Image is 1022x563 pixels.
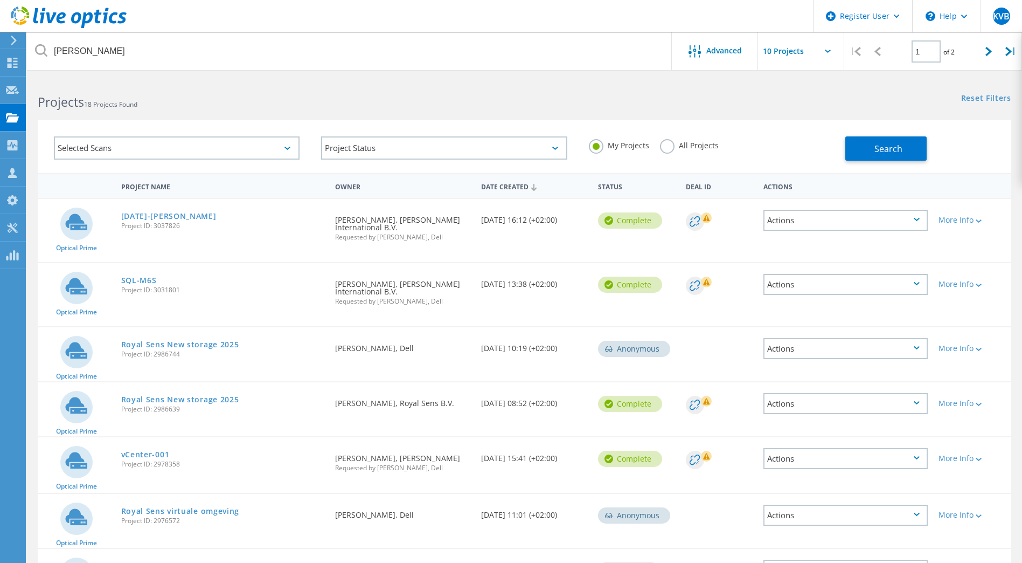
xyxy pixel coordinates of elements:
span: Requested by [PERSON_NAME], Dell [335,234,470,241]
span: Project ID: 2986639 [121,406,325,413]
div: Complete [598,277,662,293]
div: Complete [598,396,662,412]
a: Royal Sens New storage 2025 [121,396,239,403]
span: Optical Prime [56,540,97,546]
span: Optical Prime [56,309,97,315]
span: Requested by [PERSON_NAME], Dell [335,465,470,471]
label: My Projects [589,139,649,149]
a: SQL-M6S [121,277,157,284]
label: All Projects [660,139,719,149]
span: Optical Prime [56,483,97,490]
span: Search [874,143,902,155]
a: vCenter-001 [121,451,170,458]
div: Actions [763,505,928,526]
div: Actions [763,210,928,231]
div: [DATE] 11:01 (+02:00) [476,494,593,530]
input: Search projects by name, owner, ID, company, etc [27,32,672,70]
div: More Info [938,455,1006,462]
span: 18 Projects Found [84,100,137,109]
span: Project ID: 2976572 [121,518,325,524]
div: Date Created [476,176,593,196]
span: Optical Prime [56,428,97,435]
div: Actions [763,338,928,359]
div: [DATE] 13:38 (+02:00) [476,263,593,299]
div: Actions [758,176,933,196]
div: More Info [938,280,1006,288]
div: [PERSON_NAME], Dell [330,327,476,363]
div: Actions [763,393,928,414]
div: Anonymous [598,341,670,357]
div: [DATE] 10:19 (+02:00) [476,327,593,363]
div: [PERSON_NAME], [PERSON_NAME] International B.V. [330,263,476,315]
div: More Info [938,511,1006,519]
div: Selected Scans [54,136,300,160]
div: [DATE] 15:41 (+02:00) [476,437,593,473]
div: More Info [938,400,1006,407]
span: Optical Prime [56,373,97,380]
div: Project Name [116,176,330,196]
a: Royal Sens New storage 2025 [121,341,239,348]
div: Project Status [321,136,567,160]
a: Royal Sens virtuale omgeving [121,507,240,515]
span: KVB [993,12,1010,20]
a: [DATE]-[PERSON_NAME] [121,212,217,220]
button: Search [845,136,927,161]
div: Complete [598,451,662,467]
div: | [844,32,866,71]
div: Complete [598,212,662,229]
span: Project ID: 2978358 [121,461,325,468]
div: [PERSON_NAME], Dell [330,494,476,530]
div: [PERSON_NAME], [PERSON_NAME] International B.V. [330,199,476,251]
span: Project ID: 3031801 [121,287,325,293]
b: Projects [38,93,84,111]
div: [PERSON_NAME], [PERSON_NAME] [330,437,476,482]
div: Owner [330,176,476,196]
span: Project ID: 3037826 [121,223,325,229]
span: Requested by [PERSON_NAME], Dell [335,298,470,305]
div: More Info [938,216,1006,224]
div: Deal Id [680,176,759,196]
div: [DATE] 16:12 (+02:00) [476,199,593,235]
div: Status [593,176,680,196]
div: Actions [763,274,928,295]
a: Reset Filters [961,94,1011,104]
div: More Info [938,345,1006,352]
a: Live Optics Dashboard [11,23,127,30]
div: [PERSON_NAME], Royal Sens B.V. [330,382,476,418]
div: Anonymous [598,507,670,524]
svg: \n [926,11,935,21]
div: [DATE] 08:52 (+02:00) [476,382,593,418]
span: Advanced [706,47,742,54]
span: Project ID: 2986744 [121,351,325,358]
span: Optical Prime [56,245,97,251]
div: | [1000,32,1022,71]
span: of 2 [943,47,955,57]
div: Actions [763,448,928,469]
